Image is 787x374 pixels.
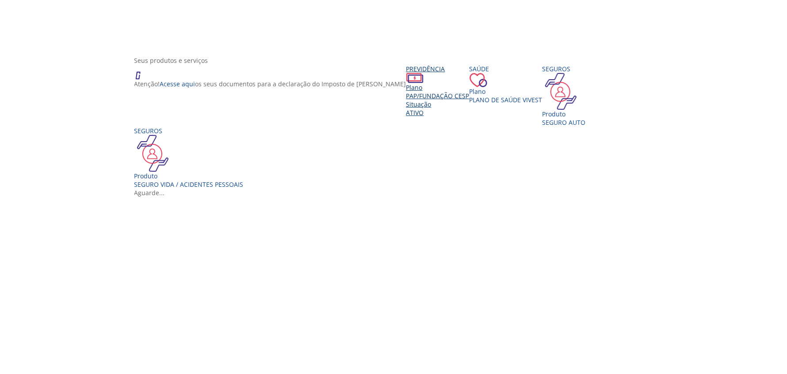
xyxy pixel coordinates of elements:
div: Produto [542,110,586,118]
span: Plano de Saúde VIVEST [470,96,542,104]
img: ico_seguros.png [542,73,579,110]
a: Acesse aqui [160,80,195,88]
span: PAP/Fundação CESP [406,92,470,100]
a: Seguros Produto SEGURO AUTO [542,65,586,127]
div: Seus produtos e serviços [134,56,660,65]
div: Plano [406,83,470,92]
div: Produto [134,172,244,180]
p: Atenção! os seus documentos para a declaração do Imposto de [PERSON_NAME] [134,80,406,88]
img: ico_atencao.png [134,65,149,80]
a: Seguros Produto Seguro Vida / Acidentes Pessoais [134,127,244,189]
div: Seguro Vida / Acidentes Pessoais [134,180,244,189]
div: Situação [406,100,470,108]
div: Aguarde... [134,189,660,197]
div: Seguros [134,127,244,135]
img: ico_seguros.png [134,135,171,172]
div: Plano [470,87,542,96]
div: Seguros [542,65,586,73]
div: SEGURO AUTO [542,118,586,127]
span: Ativo [406,108,424,117]
iframe: Iframe [134,206,660,365]
a: Saúde PlanoPlano de Saúde VIVEST [470,65,542,104]
section: <span lang="en" dir="ltr">ProdutosCard</span> [134,56,660,197]
div: Previdência [406,65,470,73]
section: <span lang="en" dir="ltr">IFrameProdutos</span> [134,206,660,367]
img: ico_coracao.png [470,73,487,87]
a: Previdência PlanoPAP/Fundação CESP SituaçãoAtivo [406,65,470,117]
img: ico_dinheiro.png [406,73,424,83]
div: Saúde [470,65,542,73]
